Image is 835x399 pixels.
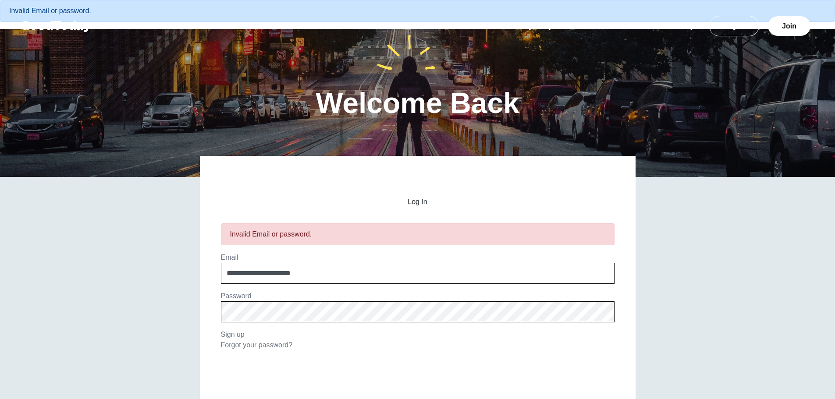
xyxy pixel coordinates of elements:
[316,88,519,117] h1: Welcome Back
[583,22,623,30] a: About
[221,292,252,300] label: Password
[668,22,704,30] a: FAQ
[221,254,238,261] label: Email
[230,229,605,240] div: Invalid Email or password.
[625,22,667,30] a: Teams
[221,198,615,206] h2: Log In
[768,16,810,36] a: Join
[518,22,583,30] a: [DATE] Cause
[221,331,245,338] a: Sign up
[709,16,759,36] a: Log In
[221,341,293,349] a: Forgot your password?
[21,21,91,32] img: GoodToday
